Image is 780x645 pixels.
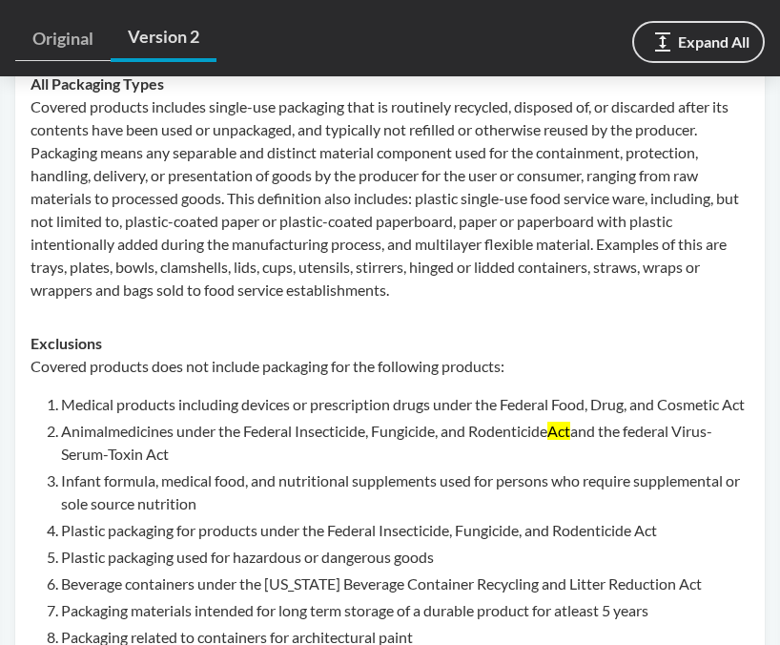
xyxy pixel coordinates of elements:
a: Original [15,17,111,61]
msreadoutspan: Act [547,422,570,440]
msreadoutspan: Animal [61,422,108,440]
strong: Exclusions [31,334,102,352]
li: Packaging materials intended for long term storage of a durable product for atleast 5 years [61,599,749,622]
li: Medical products including devices or prescription drugs under the Federal Food, Drug, and Cosmet... [61,393,749,416]
li: Plastic packaging for products under the Federal Insecticide, Fungicide, and Rodenticide Act [61,519,749,542]
strong: All Packaging Types [31,74,164,93]
a: Version 2 [111,15,216,62]
button: Expand All [632,21,765,63]
p: Covered products includes single-use packaging that is routinely recycled, disposed of, or discar... [31,95,749,302]
msreadoutspan: medicines under the Federal Insecticide, Fungicide, and Rodenticide and the federal Virus-Serum-T... [61,422,712,463]
p: Covered products does not include packaging for the following products: [31,355,749,378]
li: Plastic packaging used for hazardous or dangerous goods [61,546,749,569]
li: Beverage containers under the [US_STATE] Beverage Container Recycling and Litter Reduction Act [61,572,749,595]
li: Infant formula, medical food, and nutritional supplements used for persons who require supplement... [61,469,749,515]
